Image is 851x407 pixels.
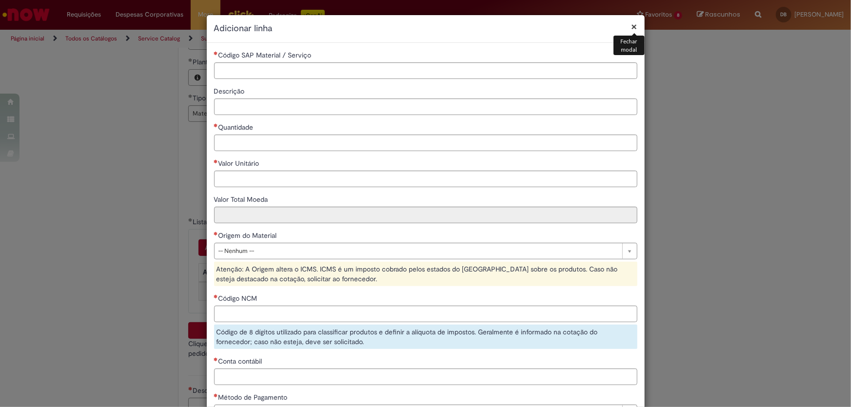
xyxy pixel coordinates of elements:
[218,159,261,168] span: Valor Unitário
[214,195,270,204] span: Somente leitura - Valor Total Moeda
[214,393,218,397] span: Necessários
[214,51,218,55] span: Necessários
[218,294,259,303] span: Código NCM
[214,87,247,96] span: Descrição
[218,243,617,259] span: -- Nenhum --
[218,231,279,240] span: Origem do Material
[214,325,637,349] div: Código de 8 dígitos utilizado para classificar produtos e definir a alíquota de impostos. Geralme...
[218,393,290,402] span: Método de Pagamento
[214,368,637,385] input: Conta contábil
[214,262,637,286] div: Atenção: A Origem altera o ICMS. ICMS é um imposto cobrado pelos estados do [GEOGRAPHIC_DATA] sob...
[218,51,314,59] span: Código SAP Material / Serviço
[214,98,637,115] input: Descrição
[214,306,637,322] input: Código NCM
[218,357,264,366] span: Conta contábil
[214,22,637,35] h2: Adicionar linha
[214,123,218,127] span: Necessários
[214,62,637,79] input: Código SAP Material / Serviço
[214,171,637,187] input: Valor Unitário
[218,123,256,132] span: Quantidade
[614,36,644,55] div: Fechar modal
[632,21,637,32] button: Fechar modal
[214,294,218,298] span: Necessários
[214,135,637,151] input: Quantidade
[214,232,218,235] span: Necessários
[214,207,637,223] input: Valor Total Moeda
[214,357,218,361] span: Necessários
[214,159,218,163] span: Necessários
